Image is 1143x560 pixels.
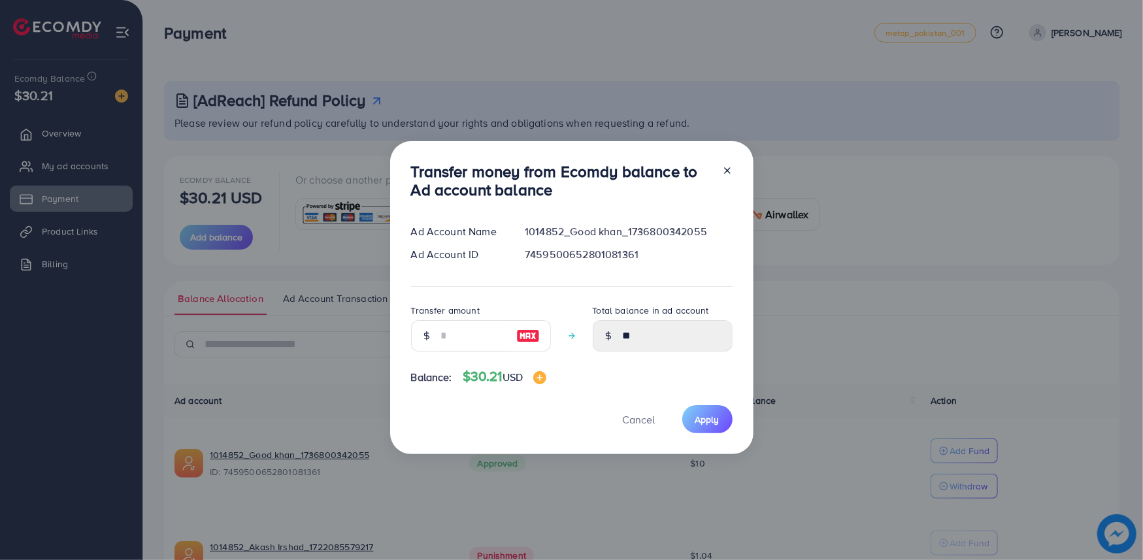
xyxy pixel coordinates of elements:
h3: Transfer money from Ecomdy balance to Ad account balance [411,162,712,200]
span: USD [503,370,523,384]
span: Cancel [623,412,655,427]
div: Ad Account Name [401,224,515,239]
h4: $30.21 [463,369,546,385]
div: 1014852_Good khan_1736800342055 [514,224,742,239]
span: Balance: [411,370,452,385]
div: 7459500652801081361 [514,247,742,262]
button: Cancel [606,405,672,433]
label: Transfer amount [411,304,480,317]
label: Total balance in ad account [593,304,709,317]
img: image [516,328,540,344]
span: Apply [695,413,720,426]
img: image [533,371,546,384]
button: Apply [682,405,733,433]
div: Ad Account ID [401,247,515,262]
